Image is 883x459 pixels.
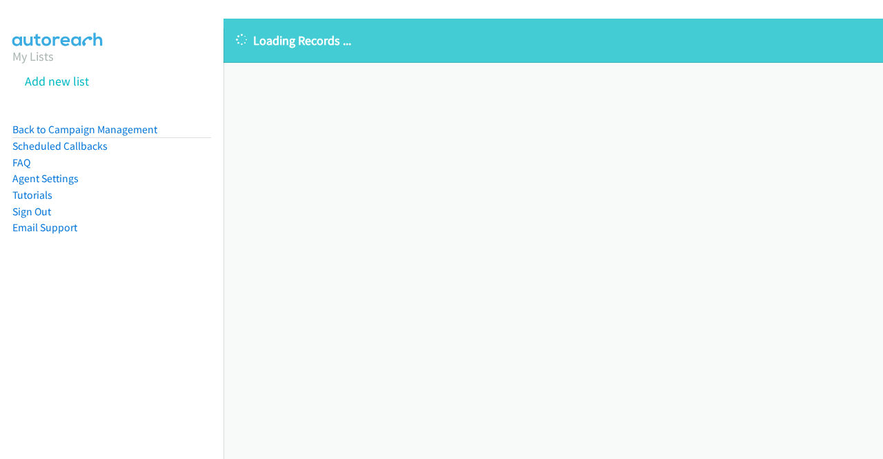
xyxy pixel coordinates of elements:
a: FAQ [12,156,30,169]
a: Sign Out [12,205,51,218]
a: Agent Settings [12,172,79,185]
a: Add new list [25,73,89,89]
a: Back to Campaign Management [12,123,157,136]
a: Scheduled Callbacks [12,139,108,153]
a: My Lists [12,48,54,64]
a: Tutorials [12,188,52,202]
a: Email Support [12,221,77,234]
p: Loading Records ... [236,31,871,50]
